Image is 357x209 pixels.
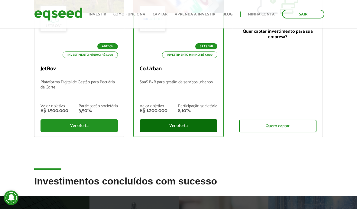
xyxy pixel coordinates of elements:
div: 8,10% [178,108,217,113]
a: Investir [89,12,106,16]
h2: Investimentos concluídos com sucesso [34,176,323,196]
p: SaaS B2B para gestão de serviços urbanos [140,80,217,98]
p: Investimento mínimo: R$ 5.000 [162,51,217,58]
div: Participação societária [178,104,217,108]
div: Participação societária [79,104,118,108]
img: EqSeed [34,6,83,22]
p: Investimento mínimo: R$ 5.000 [63,51,118,58]
a: Aprenda a investir [175,12,215,16]
a: Sair [282,10,324,18]
a: Blog [222,12,232,16]
p: Quer captar investimento para sua empresa? [239,29,316,40]
p: Plataforma Digital de Gestão para Pecuária de Corte [41,80,118,98]
a: Captar [153,12,167,16]
div: Ver oferta [41,119,118,132]
div: Ver oferta [140,119,217,132]
a: Minha conta [248,12,275,16]
p: SaaS B2B [195,43,217,49]
div: 3,50% [79,108,118,113]
p: Co.Urban [140,66,217,72]
p: Agtech [97,43,118,49]
p: JetBov [41,66,118,72]
div: Valor objetivo [140,104,167,108]
div: R$ 1.200.000 [140,108,167,113]
div: Quero captar [239,120,316,132]
div: R$ 1.500.000 [41,108,68,113]
div: Valor objetivo [41,104,68,108]
a: Como funciona [113,12,145,16]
